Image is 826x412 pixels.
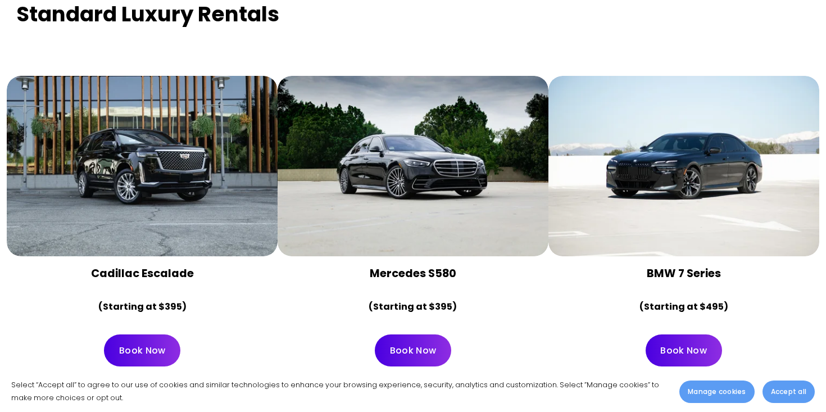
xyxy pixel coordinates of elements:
a: Book Now [375,334,451,366]
strong: (Starting at $495) [639,300,728,313]
strong: BMW 7 Series [647,266,721,281]
span: Manage cookies [688,387,746,397]
strong: Cadillac Escalade [91,266,194,281]
span: Accept all [771,387,806,397]
button: Manage cookies [679,381,754,403]
button: Accept all [763,381,815,403]
strong: Mercedes S580 [370,266,456,281]
strong: (Starting at $395) [98,300,187,313]
a: Book Now [104,334,180,366]
strong: (Starting at $395) [369,300,457,313]
a: Book Now [646,334,722,366]
p: Select “Accept all” to agree to our use of cookies and similar technologies to enhance your brows... [11,379,668,404]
